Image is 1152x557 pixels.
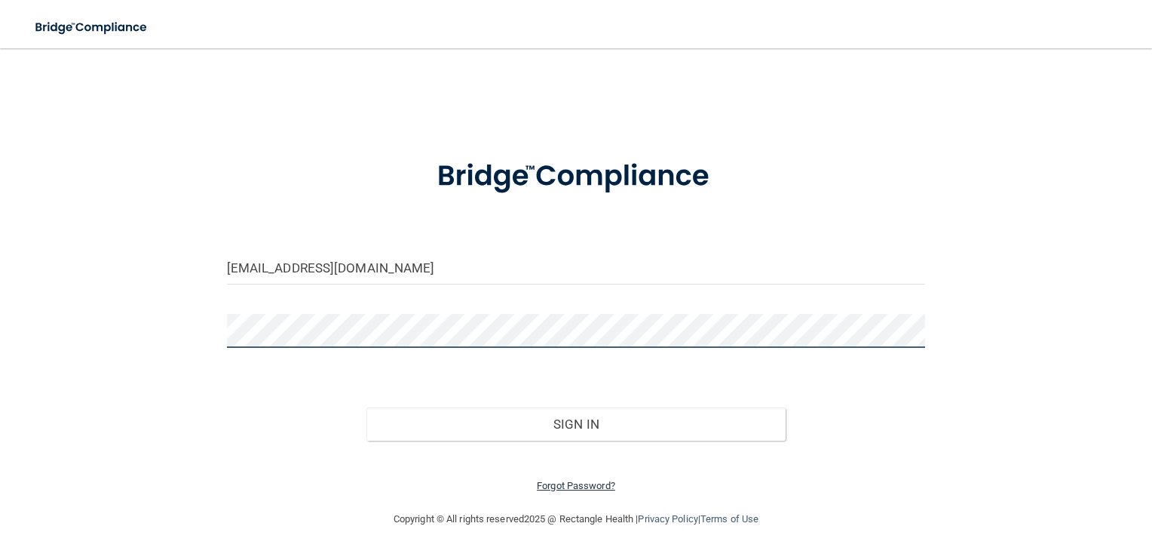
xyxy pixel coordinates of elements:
a: Terms of Use [700,513,758,525]
button: Sign In [366,408,786,441]
a: Privacy Policy [638,513,697,525]
a: Forgot Password? [537,480,615,491]
iframe: Drift Widget Chat Controller [892,452,1134,512]
img: bridge_compliance_login_screen.278c3ca4.svg [407,139,745,214]
img: bridge_compliance_login_screen.278c3ca4.svg [23,12,161,43]
input: Email [227,251,926,285]
div: Copyright © All rights reserved 2025 @ Rectangle Health | | [301,495,851,543]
